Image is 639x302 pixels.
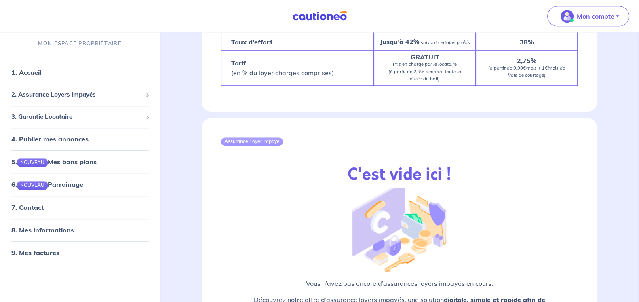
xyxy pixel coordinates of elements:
span: 3. Garantie Locataire [11,112,142,122]
img: Cautioneo [289,11,350,21]
div: 8. Mes informations [3,222,156,238]
div: 7. Contact [3,199,156,215]
div: 2. Assurance Loyers Impayés [3,87,156,103]
em: Pris en charge par le locataire (à partir de 2,9% pendant toute la durée du bail) [388,61,461,82]
h2: C'est vide ici ! [348,165,451,184]
button: illu_account_valid_menu.svgMon compte [547,6,629,26]
strong: Tarif [231,59,246,67]
p: MON ESPACE PROPRIÉTAIRE [38,40,121,48]
img: illu_account_valid_menu.svg [561,10,574,23]
a: 6.NOUVEAUParrainage [11,181,83,189]
div: Assurance Loyer Impayé [221,137,283,146]
strong: Jusqu’à 42% [380,38,419,46]
em: suivant certains profils [421,40,470,45]
div: 6.NOUVEAUParrainage [3,177,156,193]
div: 4. Publier mes annonces [3,131,156,148]
div: 3. Garantie Locataire [3,109,156,125]
a: 1. Accueil [11,69,41,77]
a: 7. Contact [11,203,44,211]
strong: GRATUIT [411,53,439,61]
strong: Taux d’effort [231,38,272,46]
a: 9. Mes factures [11,249,59,257]
a: 8. Mes informations [11,226,74,234]
div: 1. Accueil [3,65,156,81]
p: (en % du loyer charges comprises) [231,58,334,78]
em: (à partir de 9,90€/mois + 1€/mois de frais de courtage) [488,65,565,78]
a: 5.NOUVEAUMes bons plans [11,158,97,166]
span: 2. Assurance Loyers Impayés [11,91,142,100]
strong: 38% [520,38,534,46]
a: 4. Publier mes annonces [11,135,89,144]
div: 9. Mes factures [3,245,156,261]
strong: 2,75% [517,57,536,65]
p: Mon compte [577,11,614,21]
div: 5.NOUVEAUMes bons plans [3,154,156,170]
img: illu_empty_gli.png [352,181,446,272]
p: Vous n’avez pas encore d’assurances loyers impayés en cours. [221,279,578,288]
